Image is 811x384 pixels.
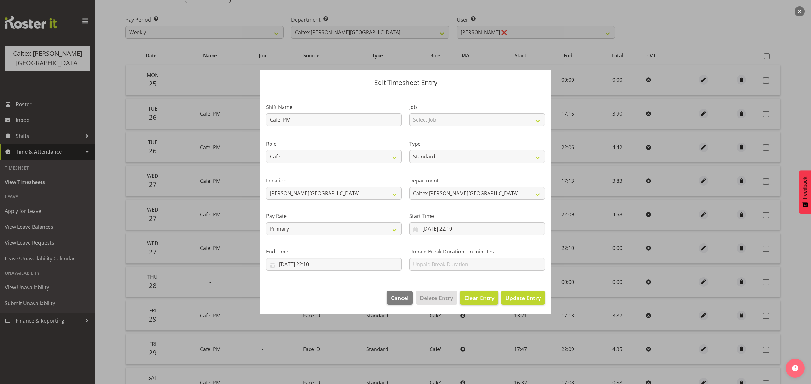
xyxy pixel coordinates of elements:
p: Edit Timesheet Entry [266,79,545,86]
label: Start Time [409,212,545,220]
button: Cancel [387,291,413,305]
label: Shift Name [266,103,402,111]
button: Feedback - Show survey [799,170,811,214]
span: Clear Entry [464,294,494,302]
label: Unpaid Break Duration - in minutes [409,248,545,255]
span: Cancel [391,294,409,302]
label: Job [409,103,545,111]
span: Delete Entry [420,294,453,302]
button: Delete Entry [416,291,457,305]
label: Department [409,177,545,184]
input: Unpaid Break Duration [409,258,545,271]
label: Location [266,177,402,184]
span: Feedback [802,177,808,199]
input: Shift Name [266,113,402,126]
button: Update Entry [501,291,545,305]
input: Click to select... [409,222,545,235]
label: Role [266,140,402,148]
label: Type [409,140,545,148]
span: Update Entry [505,294,541,302]
button: Clear Entry [460,291,498,305]
img: help-xxl-2.png [792,365,798,371]
label: End Time [266,248,402,255]
input: Click to select... [266,258,402,271]
label: Pay Rate [266,212,402,220]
